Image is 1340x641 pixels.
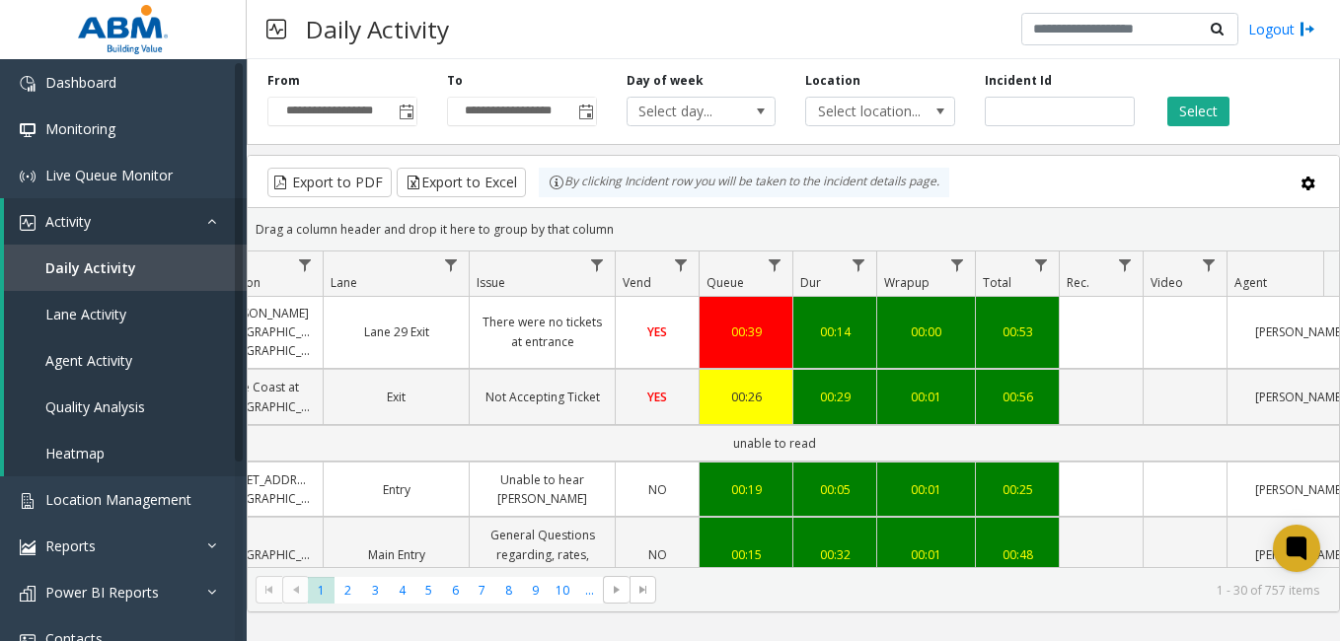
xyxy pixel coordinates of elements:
a: 00:01 [889,545,963,564]
a: There were no tickets at entrance [482,313,603,350]
span: Queue [707,274,744,291]
span: Total [983,274,1011,291]
span: NO [648,481,667,498]
a: Wrapup Filter Menu [944,251,971,278]
span: Quality Analysis [45,397,145,416]
a: 00:29 [805,388,864,406]
span: Page 3 [362,577,389,604]
span: Power BI Reports [45,583,159,602]
button: Select [1167,97,1229,126]
span: Page 5 [415,577,442,604]
span: Dashboard [45,73,116,92]
span: Heatmap [45,444,105,463]
img: 'icon' [20,539,36,555]
a: NO [628,480,687,499]
span: Go to the last page [635,582,651,598]
button: Export to Excel [397,168,526,197]
span: Activity [45,212,91,231]
span: Video [1151,274,1183,291]
span: Live Queue Monitor [45,166,173,184]
label: Location [805,72,860,90]
a: [GEOGRAPHIC_DATA] [217,545,311,564]
img: 'icon' [20,215,36,231]
h3: Daily Activity [296,5,459,53]
span: Daily Activity [45,258,136,277]
span: Select location... [806,98,925,125]
a: Activity [4,198,247,245]
a: 00:39 [711,322,781,341]
span: Location Management [45,490,191,509]
img: 'icon' [20,169,36,184]
a: 00:01 [889,388,963,406]
a: 00:00 [889,322,963,341]
a: NO [628,545,687,564]
kendo-pager-info: 1 - 30 of 757 items [668,582,1319,599]
a: Not Accepting Ticket [482,388,603,406]
a: 00:25 [988,480,1047,499]
a: Lane Activity [4,291,247,337]
a: 00:32 [805,545,864,564]
a: Vend Filter Menu [668,251,695,278]
a: Exit [335,388,457,406]
a: Unable to hear [PERSON_NAME] [482,470,603,508]
div: Data table [248,251,1339,567]
div: 00:05 [805,480,864,499]
label: To [447,72,463,90]
a: Dur Filter Menu [846,251,872,278]
span: Toggle popup [574,98,596,125]
span: Agent [1234,274,1267,291]
span: Reports [45,536,96,555]
label: Incident Id [985,72,1052,90]
a: The Coast at [GEOGRAPHIC_DATA] [217,378,311,415]
a: 00:19 [711,480,781,499]
a: [PERSON_NAME][GEOGRAPHIC_DATA] [GEOGRAPHIC_DATA] [217,304,311,361]
a: Queue Filter Menu [762,251,788,278]
span: Go to the last page [630,576,656,604]
span: Go to the next page [603,576,630,604]
span: Rec. [1067,274,1089,291]
a: Lane 29 Exit [335,322,457,341]
a: 00:14 [805,322,864,341]
a: [STREET_ADDRESS][GEOGRAPHIC_DATA] [217,470,311,508]
img: 'icon' [20,493,36,509]
a: Video Filter Menu [1196,251,1223,278]
img: 'icon' [20,76,36,92]
span: Wrapup [884,274,930,291]
a: Entry [335,480,457,499]
div: By clicking Incident row you will be taken to the incident details page. [539,168,949,197]
a: Heatmap [4,430,247,476]
a: General Questions regarding, rates, hours, etc [482,526,603,583]
a: Quality Analysis [4,384,247,430]
a: Rec. Filter Menu [1112,251,1139,278]
a: 00:01 [889,480,963,499]
span: NO [648,546,667,563]
span: Monitoring [45,119,115,138]
span: Page 7 [469,577,495,604]
img: 'icon' [20,586,36,602]
label: Day of week [627,72,704,90]
span: Agent Activity [45,351,132,370]
a: YES [628,322,687,341]
a: Total Filter Menu [1028,251,1055,278]
img: pageIcon [266,5,286,53]
a: Daily Activity [4,245,247,291]
span: Issue [477,274,505,291]
span: YES [647,389,667,405]
span: Select day... [628,98,746,125]
span: Dur [800,274,821,291]
span: Page 9 [522,577,549,604]
a: 00:48 [988,545,1047,564]
span: Page 8 [495,577,522,604]
div: Drag a column header and drop it here to group by that column [248,212,1339,247]
a: 00:56 [988,388,1047,406]
a: Location Filter Menu [292,251,319,278]
label: From [267,72,300,90]
a: Issue Filter Menu [584,251,611,278]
